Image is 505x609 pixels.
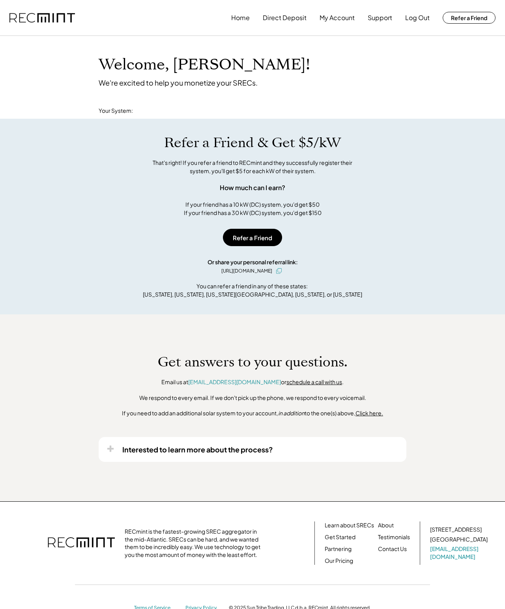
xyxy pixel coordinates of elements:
a: Testimonials [378,533,410,541]
div: [URL][DOMAIN_NAME] [221,267,272,275]
h1: Get answers to your questions. [158,354,348,370]
div: We're excited to help you monetize your SRECs. [99,78,258,87]
a: Learn about SRECs [325,521,374,529]
u: Click here. [355,409,383,417]
div: Interested to learn more about the process? [122,445,273,454]
a: [EMAIL_ADDRESS][DOMAIN_NAME] [430,545,489,560]
div: That's right! If you refer a friend to RECmint and they successfully register their system, you'l... [144,159,361,175]
div: Email us at or . [161,378,344,386]
img: recmint-logotype%403x.png [48,529,115,557]
div: [GEOGRAPHIC_DATA] [430,536,488,544]
a: About [378,521,394,529]
img: recmint-logotype%403x.png [9,13,75,23]
div: You can refer a friend in any of these states: [US_STATE], [US_STATE], [US_STATE][GEOGRAPHIC_DATA... [143,282,362,299]
div: We respond to every email. If we don't pick up the phone, we respond to every voicemail. [139,394,366,402]
div: How much can I earn? [220,183,285,192]
button: Home [231,10,250,26]
div: [STREET_ADDRESS] [430,526,482,534]
button: click to copy [274,266,284,276]
h1: Refer a Friend & Get $5/kW [164,135,341,151]
button: Refer a Friend [443,12,496,24]
a: Contact Us [378,545,407,553]
a: Our Pricing [325,557,353,565]
a: schedule a call with us [286,378,342,385]
div: Or share your personal referral link: [208,258,298,266]
a: [EMAIL_ADDRESS][DOMAIN_NAME] [188,378,281,385]
a: Partnering [325,545,352,553]
div: Your System: [99,107,133,115]
div: If you need to add an additional solar system to your account, to the one(s) above, [122,409,383,417]
a: Get Started [325,533,355,541]
button: Direct Deposit [263,10,307,26]
button: My Account [320,10,355,26]
div: If your friend has a 10 kW (DC) system, you'd get $50 If your friend has a 30 kW (DC) system, you... [184,200,322,217]
h1: Welcome, [PERSON_NAME]! [99,56,310,74]
em: in addition [278,409,305,417]
button: Support [368,10,392,26]
div: RECmint is the fastest-growing SREC aggregator in the mid-Atlantic. SRECs can be hard, and we wan... [125,528,265,559]
button: Log Out [405,10,430,26]
button: Refer a Friend [223,229,282,246]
